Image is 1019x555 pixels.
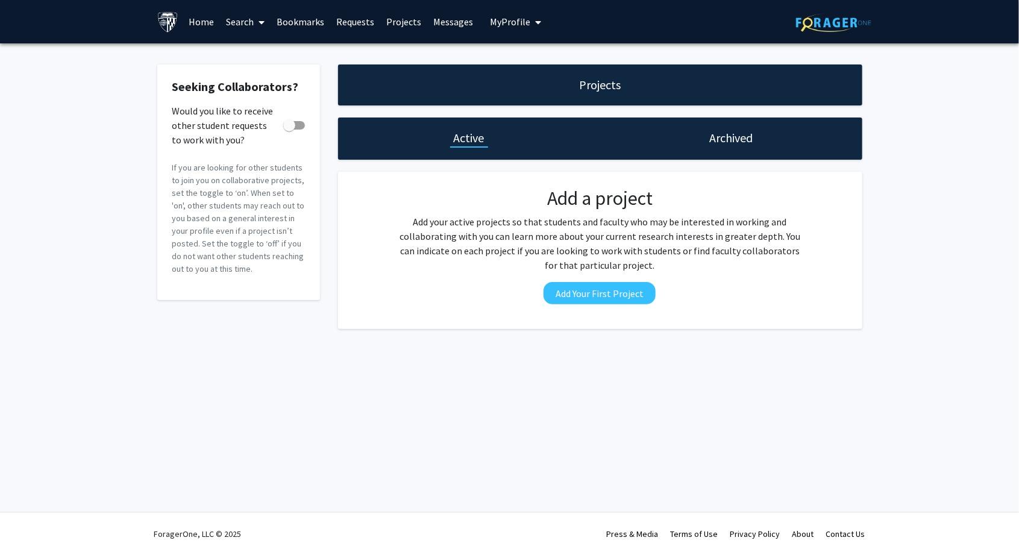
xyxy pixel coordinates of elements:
[220,1,271,43] a: Search
[172,104,278,147] span: Would you like to receive other student requests to work with you?
[671,528,718,539] a: Terms of Use
[607,528,659,539] a: Press & Media
[490,16,530,28] span: My Profile
[395,187,804,210] h2: Add a project
[454,130,484,146] h1: Active
[544,282,656,304] button: Add Your First Project
[380,1,427,43] a: Projects
[826,528,865,539] a: Contact Us
[157,11,178,33] img: Johns Hopkins University Logo
[709,130,753,146] h1: Archived
[796,13,871,32] img: ForagerOne Logo
[183,1,220,43] a: Home
[9,501,51,546] iframe: Chat
[154,513,242,555] div: ForagerOne, LLC © 2025
[271,1,330,43] a: Bookmarks
[172,80,305,94] h2: Seeking Collaborators?
[730,528,780,539] a: Privacy Policy
[172,161,305,275] p: If you are looking for other students to join you on collaborative projects, set the toggle to ‘o...
[330,1,380,43] a: Requests
[792,528,814,539] a: About
[427,1,479,43] a: Messages
[395,215,804,272] p: Add your active projects so that students and faculty who may be interested in working and collab...
[579,77,621,93] h1: Projects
